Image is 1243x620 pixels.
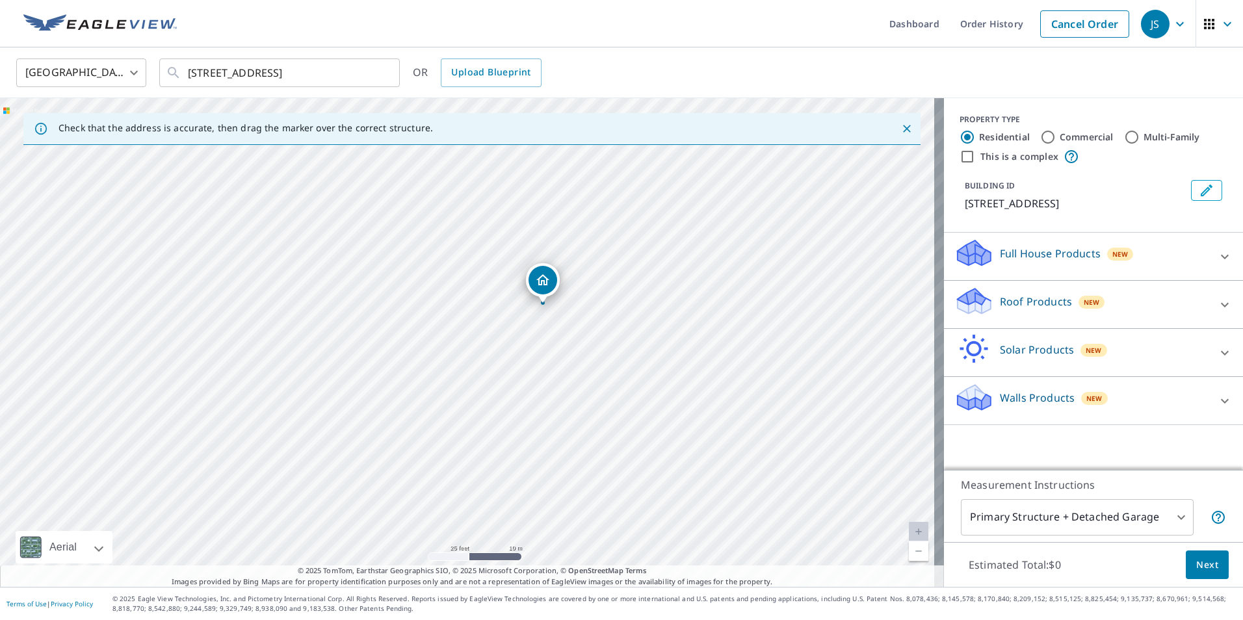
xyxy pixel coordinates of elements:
[965,196,1186,211] p: [STREET_ADDRESS]
[1000,342,1074,357] p: Solar Products
[7,600,93,608] p: |
[1141,10,1170,38] div: JS
[625,565,647,575] a: Terms
[188,55,373,91] input: Search by address or latitude-longitude
[1144,131,1200,144] label: Multi-Family
[909,541,928,561] a: Current Level 20, Zoom Out
[7,599,47,608] a: Terms of Use
[954,382,1233,419] div: Walls ProductsNew
[1000,246,1101,261] p: Full House Products
[961,477,1226,493] p: Measurement Instructions
[451,64,530,81] span: Upload Blueprint
[16,531,112,563] div: Aerial
[568,565,623,575] a: OpenStreetMap
[441,58,541,87] a: Upload Blueprint
[1060,131,1114,144] label: Commercial
[1210,510,1226,525] span: Your report will include the primary structure and a detached garage if one exists.
[979,131,1030,144] label: Residential
[112,594,1236,614] p: © 2025 Eagle View Technologies, Inc. and Pictometry International Corp. All Rights Reserved. Repo...
[51,599,93,608] a: Privacy Policy
[1084,297,1100,307] span: New
[16,55,146,91] div: [GEOGRAPHIC_DATA]
[1086,393,1103,404] span: New
[954,286,1233,323] div: Roof ProductsNew
[909,522,928,541] a: Current Level 20, Zoom In Disabled
[954,334,1233,371] div: Solar ProductsNew
[59,122,433,134] p: Check that the address is accurate, then drag the marker over the correct structure.
[23,14,177,34] img: EV Logo
[954,238,1233,275] div: Full House ProductsNew
[1040,10,1129,38] a: Cancel Order
[1000,390,1075,406] p: Walls Products
[413,58,542,87] div: OR
[1196,557,1218,573] span: Next
[961,499,1194,536] div: Primary Structure + Detached Garage
[1086,345,1102,355] span: New
[958,550,1071,579] p: Estimated Total: $0
[1112,249,1129,259] span: New
[960,114,1227,125] div: PROPERTY TYPE
[1191,180,1222,201] button: Edit building 1
[898,120,915,137] button: Close
[298,565,647,576] span: © 2025 TomTom, Earthstar Geographics SIO, © 2025 Microsoft Corporation, ©
[526,263,560,304] div: Dropped pin, building 1, Residential property, 145 Grogans Lndg Atlanta, GA 30350
[1000,294,1072,309] p: Roof Products
[46,531,81,563] div: Aerial
[1186,550,1229,580] button: Next
[965,180,1015,191] p: BUILDING ID
[980,150,1058,163] label: This is a complex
